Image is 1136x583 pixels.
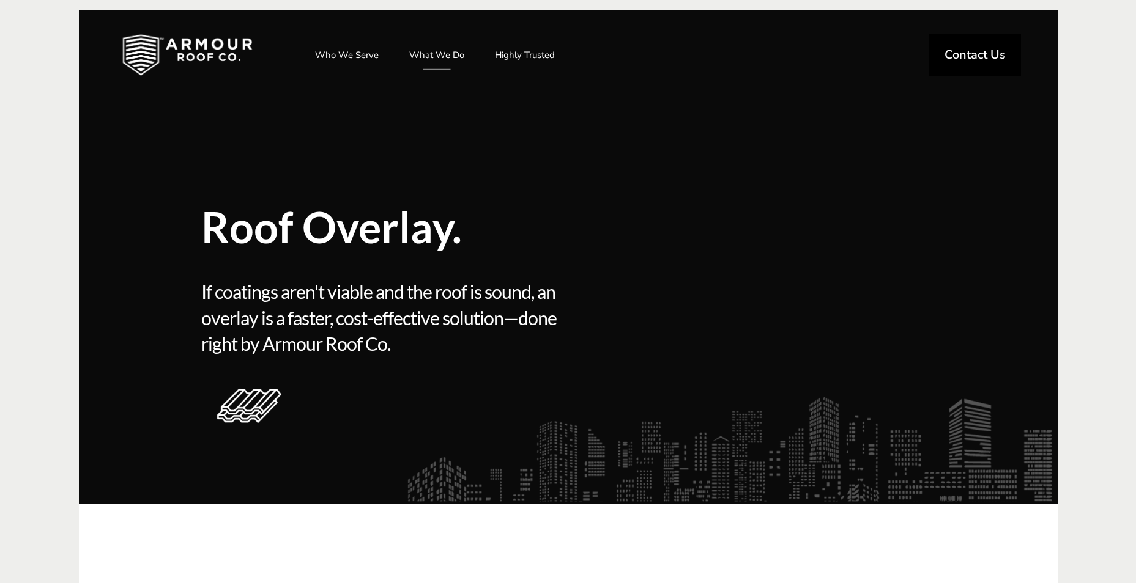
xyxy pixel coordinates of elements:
[201,279,564,357] span: If coatings aren't viable and the roof is sound, an overlay is a faster, cost-effective solution—...
[945,49,1006,61] span: Contact Us
[303,40,391,70] a: Who We Serve
[929,34,1021,76] a: Contact Us
[483,40,567,70] a: Highly Trusted
[397,40,477,70] a: What We Do
[103,24,272,86] img: Industrial and Commercial Roofing Company | Armour Roof Co.
[201,205,746,248] span: Roof Overlay.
